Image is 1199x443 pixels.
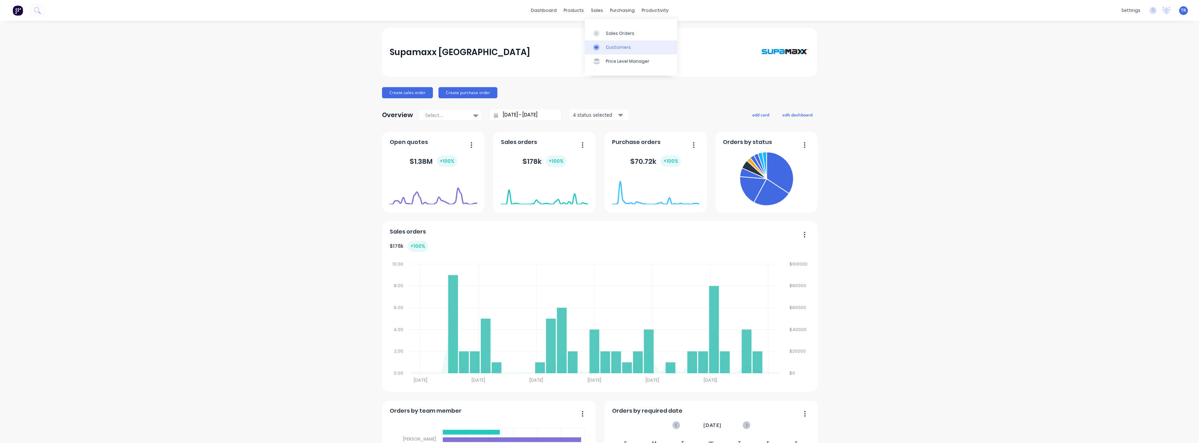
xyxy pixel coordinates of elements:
[522,155,566,167] div: $ 178k
[390,138,428,146] span: Open quotes
[546,155,566,167] div: + 100 %
[403,436,436,442] tspan: [PERSON_NAME]
[394,348,403,354] tspan: 2.00
[527,5,560,16] a: dashboard
[13,5,23,16] img: Factory
[606,30,634,37] div: Sales Orders
[1181,7,1186,14] span: TR
[630,155,681,167] div: $ 70.72k
[501,138,537,146] span: Sales orders
[704,377,717,383] tspan: [DATE]
[587,5,606,16] div: sales
[588,377,601,383] tspan: [DATE]
[790,370,795,376] tspan: $0
[606,58,649,64] div: Price Level Manager
[790,327,807,333] tspan: $40000
[394,305,403,311] tspan: 6.00
[394,283,403,289] tspan: 8.00
[573,111,617,119] div: 4 status selected
[703,421,721,429] span: [DATE]
[530,377,543,383] tspan: [DATE]
[612,138,660,146] span: Purchase orders
[1118,5,1144,16] div: settings
[612,407,682,415] span: Orders by required date
[394,370,403,376] tspan: 0.00
[638,5,672,16] div: productivity
[382,108,413,122] div: Overview
[438,87,497,98] button: Create purchase order
[585,40,677,54] a: Customers
[382,87,433,98] button: Create sales order
[390,407,461,415] span: Orders by team member
[392,261,403,267] tspan: 10.00
[790,261,808,267] tspan: $100000
[472,377,485,383] tspan: [DATE]
[723,138,772,146] span: Orders by status
[390,240,428,252] div: $ 178k
[437,155,457,167] div: + 100 %
[646,377,659,383] tspan: [DATE]
[390,45,530,59] div: Supamaxx [GEOGRAPHIC_DATA]
[790,283,807,289] tspan: $80000
[606,5,638,16] div: purchasing
[748,110,774,119] button: add card
[790,348,806,354] tspan: $20000
[393,327,403,333] tspan: 4.00
[778,110,817,119] button: edit dashboard
[407,240,428,252] div: + 100 %
[413,377,427,383] tspan: [DATE]
[585,26,677,40] a: Sales Orders
[569,110,628,120] button: 4 status selected
[660,155,681,167] div: + 100 %
[585,54,677,68] a: Price Level Manager
[790,305,807,311] tspan: $60000
[410,155,457,167] div: $ 1.38M
[606,44,631,51] div: Customers
[560,5,587,16] div: products
[761,35,809,69] img: Supamaxx Australia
